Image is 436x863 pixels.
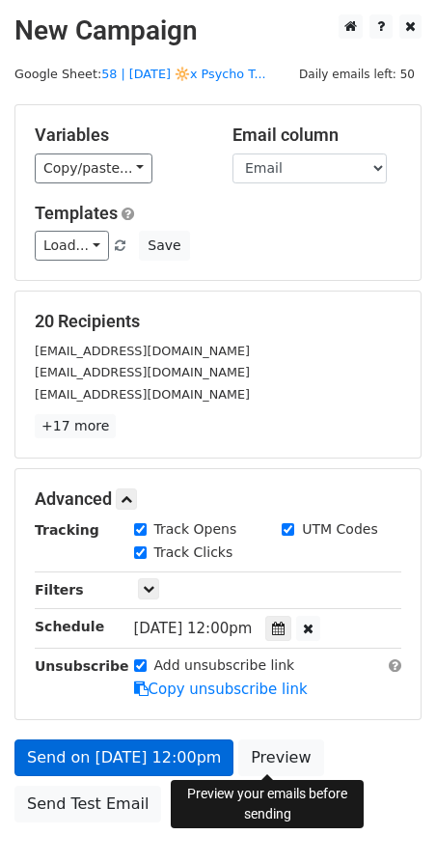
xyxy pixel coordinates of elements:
[35,365,250,379] small: [EMAIL_ADDRESS][DOMAIN_NAME]
[35,619,104,634] strong: Schedule
[232,125,401,146] h5: Email column
[35,311,401,332] h5: 20 Recipients
[35,414,116,438] a: +17 more
[14,739,233,776] a: Send on [DATE] 12:00pm
[35,522,99,538] strong: Tracking
[35,488,401,510] h5: Advanced
[35,582,84,598] strong: Filters
[154,655,295,676] label: Add unsubscribe link
[14,14,422,47] h2: New Campaign
[35,203,118,223] a: Templates
[35,125,204,146] h5: Variables
[292,67,422,81] a: Daily emails left: 50
[134,681,308,698] a: Copy unsubscribe link
[35,387,250,402] small: [EMAIL_ADDRESS][DOMAIN_NAME]
[302,519,377,540] label: UTM Codes
[35,153,152,183] a: Copy/paste...
[139,231,189,261] button: Save
[14,786,161,822] a: Send Test Email
[35,344,250,358] small: [EMAIL_ADDRESS][DOMAIN_NAME]
[340,770,436,863] iframe: Chat Widget
[14,67,266,81] small: Google Sheet:
[292,64,422,85] span: Daily emails left: 50
[238,739,323,776] a: Preview
[101,67,265,81] a: 58 | [DATE] 🔆x Psycho T...
[171,780,364,828] div: Preview your emails before sending
[154,543,233,563] label: Track Clicks
[35,231,109,261] a: Load...
[154,519,237,540] label: Track Opens
[35,658,129,674] strong: Unsubscribe
[134,620,253,637] span: [DATE] 12:00pm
